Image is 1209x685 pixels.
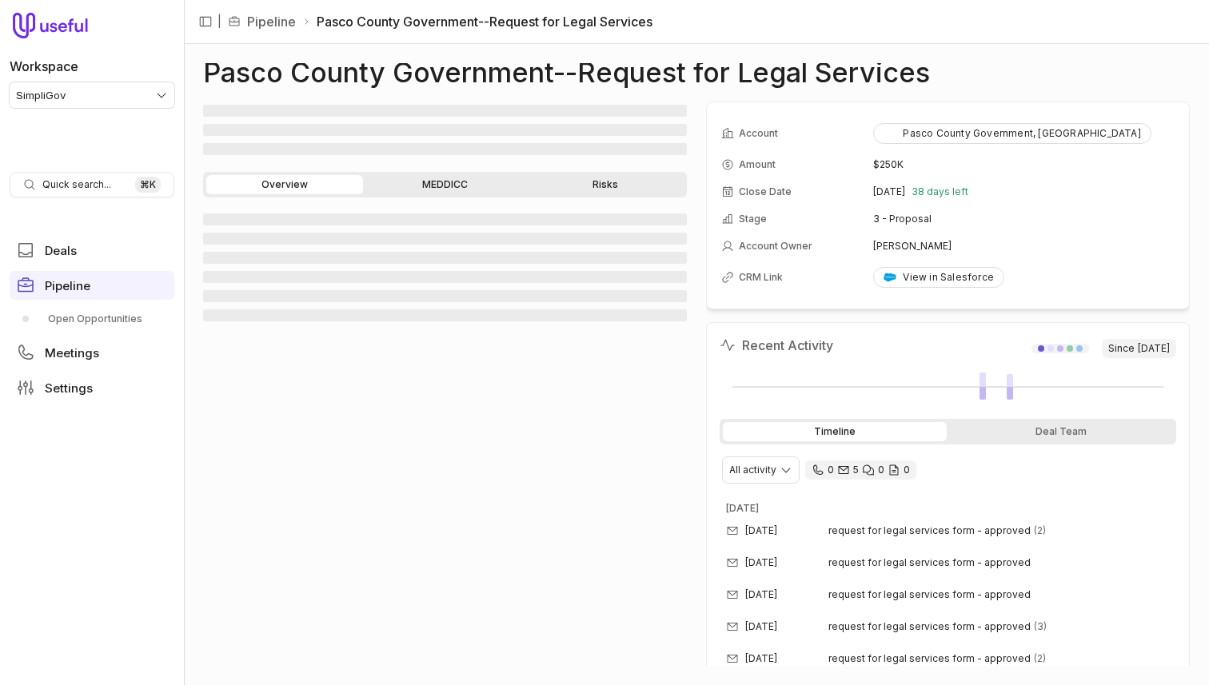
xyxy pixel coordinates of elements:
h2: Recent Activity [720,336,833,355]
span: 2 emails in thread [1034,652,1046,665]
td: $250K [873,152,1175,177]
time: [DATE] [745,556,777,569]
span: 3 emails in thread [1034,620,1047,633]
div: Deal Team [950,422,1174,441]
div: Timeline [723,422,947,441]
span: Pipeline [45,280,90,292]
button: Collapse sidebar [194,10,217,34]
span: 2 emails in thread [1034,524,1046,537]
span: Since [1102,339,1176,358]
span: Account Owner [739,240,812,253]
a: Pipeline [10,271,174,300]
time: [DATE] [873,185,905,198]
span: ‌ [203,124,687,136]
a: View in Salesforce [873,267,1004,288]
span: Close Date [739,185,792,198]
time: [DATE] [1138,342,1170,355]
a: Overview [206,175,363,194]
span: Account [739,127,778,140]
a: Risks [527,175,684,194]
time: [DATE] [745,652,777,665]
button: Pasco County Government, [GEOGRAPHIC_DATA] [873,123,1151,144]
span: CRM Link [739,271,783,284]
span: request for legal services form - approved [828,652,1031,665]
kbd: ⌘ K [135,177,161,193]
span: Settings [45,382,93,394]
td: 3 - Proposal [873,206,1175,232]
span: request for legal services form - approved [828,556,1031,569]
a: Open Opportunities [10,306,174,332]
li: Pasco County Government--Request for Legal Services [302,12,652,31]
a: Settings [10,373,174,402]
time: [DATE] [726,502,759,514]
span: request for legal services form - approved [828,588,1031,601]
span: ‌ [203,213,687,225]
time: [DATE] [745,524,777,537]
time: [DATE] [745,588,777,601]
label: Workspace [10,57,78,76]
a: MEDDICC [366,175,523,194]
span: Quick search... [42,178,111,191]
td: [PERSON_NAME] [873,233,1175,259]
span: ‌ [203,290,687,302]
span: ‌ [203,271,687,283]
div: View in Salesforce [884,271,994,284]
span: request for legal services form - approved [828,524,1031,537]
a: Pipeline [247,12,296,31]
span: Deals [45,245,77,257]
span: ‌ [203,252,687,264]
h1: Pasco County Government--Request for Legal Services [203,63,930,82]
a: Deals [10,236,174,265]
span: Meetings [45,347,99,359]
span: request for legal services form - approved [828,620,1031,633]
span: ‌ [203,309,687,321]
div: Pipeline submenu [10,306,174,332]
span: | [217,12,221,31]
a: Meetings [10,338,174,367]
span: Amount [739,158,776,171]
span: ‌ [203,105,687,117]
span: ‌ [203,143,687,155]
time: [DATE] [745,620,777,633]
span: ‌ [203,233,687,245]
span: Stage [739,213,767,225]
span: 38 days left [912,185,968,198]
div: Pasco County Government, [GEOGRAPHIC_DATA] [884,127,1140,140]
div: 0 calls and 5 email threads [805,460,916,480]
